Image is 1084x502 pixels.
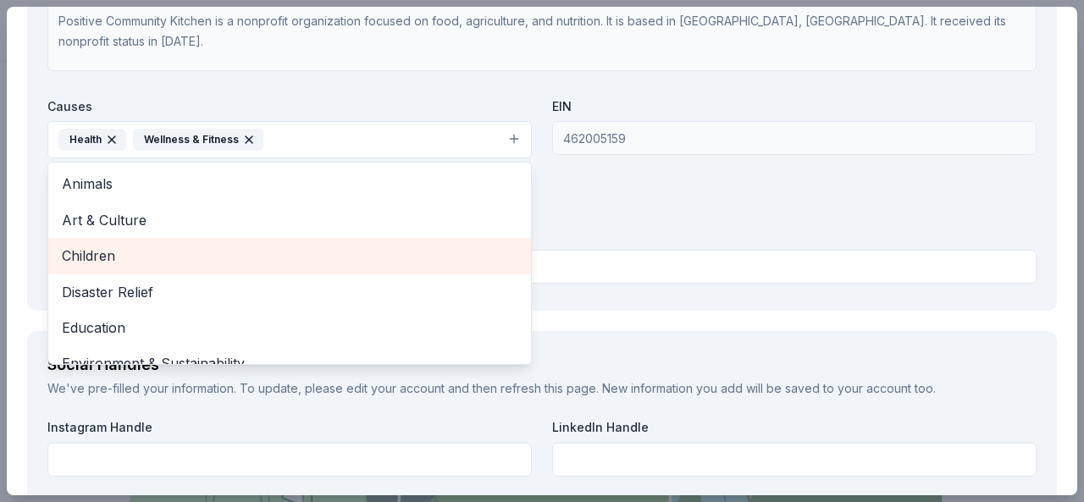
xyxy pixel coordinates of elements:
div: Health [58,129,126,151]
div: HealthWellness & Fitness [47,162,532,365]
div: Wellness & Fitness [133,129,263,151]
span: Education [62,317,517,339]
span: Children [62,245,517,267]
span: Animals [62,173,517,195]
span: Art & Culture [62,209,517,231]
span: Environment & Sustainability [62,352,517,374]
span: Disaster Relief [62,281,517,303]
button: HealthWellness & Fitness [47,121,532,158]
